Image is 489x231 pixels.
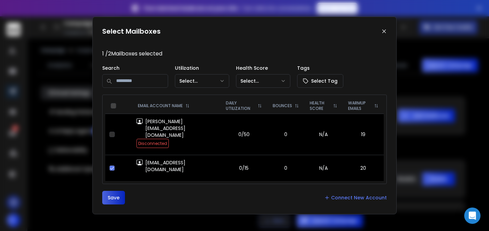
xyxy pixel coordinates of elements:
h1: Select Mailboxes [102,27,161,36]
td: 19 [343,114,384,155]
p: Utilization [175,65,229,71]
p: WARMUP EMAILS [348,100,372,111]
div: EMAIL ACCOUNT NAME [138,103,215,109]
td: 0/50 [220,114,267,155]
td: 20 [343,155,384,181]
p: N/A [308,165,339,171]
button: Select... [175,74,229,88]
p: HEALTH SCORE [310,100,330,111]
button: Save [102,191,125,204]
p: 0 [271,165,300,171]
p: Search [102,65,168,71]
p: [PERSON_NAME][EMAIL_ADDRESS][DOMAIN_NAME] [145,118,216,138]
p: [EMAIL_ADDRESS][DOMAIN_NAME] [145,159,216,173]
p: N/A [308,131,339,138]
p: Health Score [236,65,290,71]
p: 0 [271,131,300,138]
div: Open Intercom Messenger [464,208,481,224]
p: DAILY UTILIZATION [226,100,255,111]
p: Tags [297,65,343,71]
a: Connect New Account [324,194,387,201]
button: Select... [236,74,290,88]
span: Disconnected [137,139,169,148]
p: 1 / 2 Mailboxes selected [102,50,387,58]
p: BOUNCES [273,103,292,109]
td: 0/15 [220,155,267,181]
button: Select Tag [297,74,343,88]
